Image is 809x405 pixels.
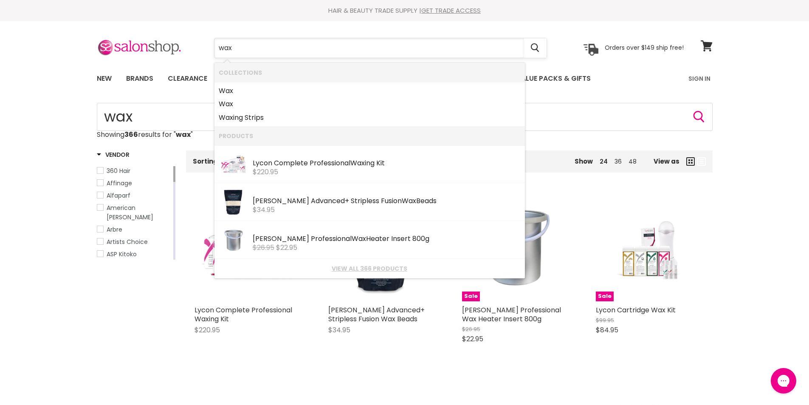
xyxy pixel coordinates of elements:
form: Product [97,103,713,131]
form: Product [214,38,547,58]
span: Affinage [107,179,132,187]
a: View all 366 products [219,265,521,272]
button: Search [692,110,706,124]
a: ASP Kitoko [97,249,172,259]
b: Wax [350,158,365,168]
a: Arbre [97,225,172,234]
span: 360 Hair [107,167,130,175]
a: American Barber [97,203,172,222]
span: $34.95 [328,325,350,335]
li: Products: Caron Advanced+ Stripless Fusion Wax Beads [214,183,525,221]
a: Clearance [161,70,214,88]
b: Wax [219,113,233,122]
iframe: Gorgias live chat messenger [767,365,801,397]
li: Products [214,126,525,145]
input: Search [214,38,524,58]
img: Lycon Cartridge Wax Kit [596,193,704,301]
strong: wax [176,130,191,139]
span: $22.95 [462,334,483,344]
b: Wax [219,86,233,96]
a: New [90,70,118,88]
a: Brands [120,70,160,88]
span: $99.95 [596,316,614,324]
a: [PERSON_NAME] Advanced+ Stripless Fusion Wax Beads [328,305,425,324]
span: View as [654,158,679,165]
b: Wax [219,99,233,109]
ul: Main menu [90,66,640,91]
span: Alfaparf [107,191,130,200]
div: [PERSON_NAME] Advanced+ Stripless Fusion Beads [253,197,521,206]
a: Lycon Cartridge Wax Kit [596,305,676,315]
li: Collections: Waxing Strips [214,111,525,127]
li: View All [214,259,525,278]
li: Collections: Wax [214,97,525,111]
span: Artists Choice [107,238,148,246]
input: Search [97,103,713,131]
span: $220.95 [194,325,220,335]
a: 48 [629,157,637,166]
img: Complete-Kit_WEB-1_200x.jpg [219,150,248,179]
img: 12POTCIN1_1l_waxheaterinsert_200x.png [219,225,248,255]
a: Lycon Cartridge Wax KitSale [596,193,704,301]
div: Lycon Complete Professional ing Kit [253,159,521,168]
a: 24 [600,157,608,166]
span: $26.95 [462,325,480,333]
a: Affinage [97,178,172,188]
a: 36 [615,157,622,166]
a: ing Strips [219,111,521,125]
img: 31906-800GM_200x.jpg [219,187,248,217]
a: Alfaparf [97,191,172,200]
span: Sale [462,292,480,301]
li: Products: Caron Professional Wax Heater Insert 800g [214,221,525,259]
span: Show [575,157,593,166]
a: Lycon Complete Professional Waxing Kit [194,305,292,324]
p: Orders over $149 ship free! [605,44,684,51]
label: Sorting [193,158,218,165]
b: Wax [402,196,416,206]
li: Products: Lycon Complete Professional Waxing Kit [214,145,525,183]
a: 360 Hair [97,166,172,176]
span: Arbre [107,225,122,234]
span: $220.95 [253,167,278,177]
li: Collections [214,63,525,82]
a: [PERSON_NAME] Professional Wax Heater Insert 800g [462,305,561,324]
span: $34.95 [253,205,275,215]
img: Lycon Complete Professional Waxing Kit [194,193,303,301]
a: GET TRADE ACCESS [421,6,481,15]
b: Wax [352,234,366,244]
button: Search [524,38,547,58]
span: Sale [596,292,614,301]
span: ASP Kitoko [107,250,137,258]
h3: Vendor [97,150,130,159]
li: Collections: Wax [214,82,525,98]
s: $26.95 [253,243,274,252]
nav: Main [86,66,723,91]
div: HAIR & BEAUTY TRADE SUPPLY | [86,6,723,15]
a: Artists Choice [97,237,172,246]
div: [PERSON_NAME] Professional Heater Insert 800g [253,235,521,244]
span: $84.95 [596,325,618,335]
strong: 366 [124,130,138,139]
a: Sign In [683,70,716,88]
p: Showing results for " " [97,131,713,139]
a: Value Packs & Gifts [510,70,597,88]
span: American [PERSON_NAME] [107,204,153,221]
span: $22.95 [276,243,297,252]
